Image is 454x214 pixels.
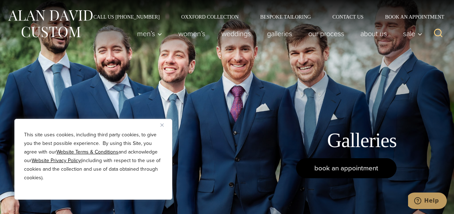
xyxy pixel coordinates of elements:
img: Close [160,123,164,127]
a: Call Us [PHONE_NUMBER] [83,14,170,19]
a: Website Terms & Conditions [56,148,118,156]
a: book an appointment [296,158,397,178]
span: book an appointment [314,163,378,173]
a: About Us [352,26,395,41]
a: Oxxford Collection [170,14,249,19]
iframe: Opens a widget where you can chat to one of our agents [408,193,447,210]
h1: Galleries [327,128,397,152]
a: Galleries [259,26,300,41]
a: Bespoke Tailoring [249,14,322,19]
button: Sale sub menu toggle [395,26,426,41]
nav: Secondary Navigation [83,14,447,19]
a: Contact Us [322,14,374,19]
a: Women’s [170,26,214,41]
img: Alan David Custom [7,8,93,40]
button: Close [160,121,169,129]
a: Our Process [300,26,352,41]
button: Men’s sub menu toggle [129,26,170,41]
button: View Search Form [430,25,447,42]
p: This site uses cookies, including third party cookies, to give you the best possible experience. ... [24,131,163,182]
a: Book an Appointment [374,14,447,19]
a: weddings [214,26,259,41]
a: Website Privacy Policy [32,157,81,164]
nav: Primary Navigation [129,26,426,41]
